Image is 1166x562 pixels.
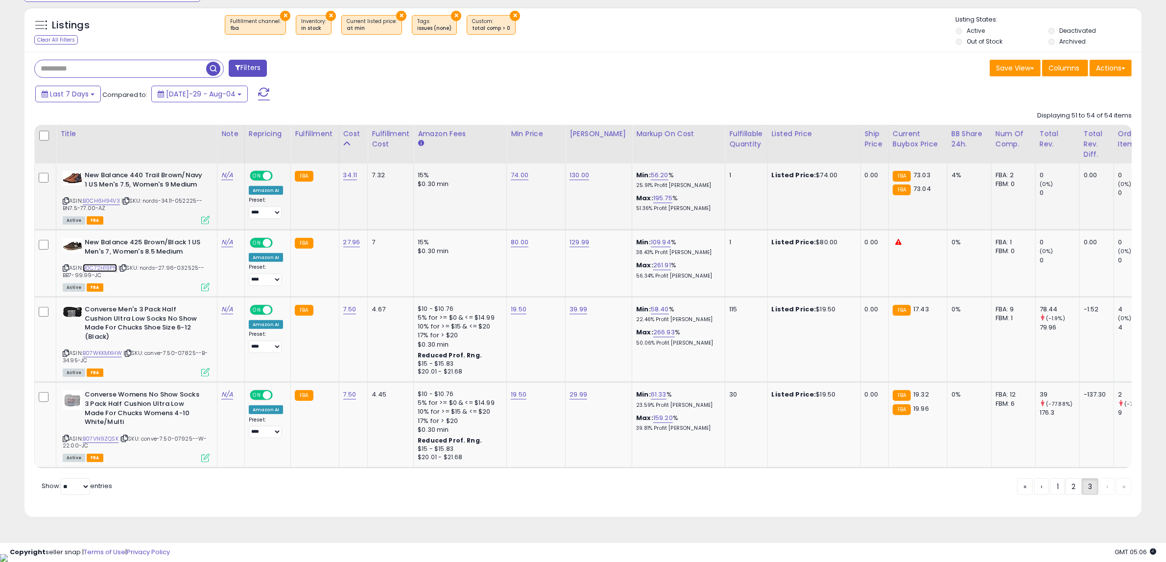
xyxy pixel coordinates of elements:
img: 41boDshFj+L._SL40_.jpg [63,305,82,319]
a: 266.93 [653,328,675,337]
small: FBA [295,238,313,249]
span: ON [251,239,263,247]
span: Last 7 Days [50,89,89,99]
div: fba [230,25,281,32]
small: FBA [893,305,911,316]
a: Privacy Policy [127,547,170,557]
div: $19.50 [772,305,853,314]
div: FBA: 12 [996,390,1028,399]
button: × [396,11,406,21]
div: 0.00 [1084,171,1106,180]
div: 4.67 [372,305,406,314]
div: % [636,238,717,256]
span: Current listed price : [347,18,397,32]
div: Min Price [511,129,561,139]
label: Archived [1059,37,1086,46]
div: % [636,305,717,323]
div: FBM: 6 [996,399,1028,408]
a: B07VN9ZQSK [83,435,119,443]
p: 51.36% Profit [PERSON_NAME] [636,205,717,212]
a: N/A [221,304,233,314]
span: All listings currently available for purchase on Amazon [63,216,85,225]
b: New Balance 425 Brown/Black 1 US Men's 7, Women's 8.5 Medium [85,238,204,258]
div: 0% [952,305,984,314]
a: 80.00 [511,237,528,247]
div: Cost [343,129,364,139]
a: 1 [1050,478,1065,495]
div: FBM: 0 [996,180,1028,188]
a: 56.20 [651,170,668,180]
small: FBA [295,305,313,316]
div: Note [221,129,240,139]
span: All listings currently available for purchase on Amazon [63,369,85,377]
b: Listed Price: [772,170,816,180]
div: Repricing [249,129,286,139]
a: 34.11 [343,170,357,180]
span: | SKU: conve-7.50-07925--W-22.00-JC [63,435,207,449]
div: 7.32 [372,171,406,180]
img: 41+EMBb5YIL._SL40_.jpg [63,390,82,410]
span: | SKU: nords-27.96-032525--BB7-99.99-JC [63,264,205,279]
div: 15% [418,238,499,247]
div: 0 [1118,188,1158,197]
div: Markup on Cost [636,129,721,139]
div: 9 [1118,408,1158,417]
label: Deactivated [1059,26,1096,35]
div: seller snap | | [10,548,170,557]
div: Preset: [249,417,283,439]
span: | SKU: nords-34.11-052225--BN7.5-77.00-AZ [63,197,203,211]
span: OFF [271,306,287,314]
div: Clear All Filters [34,35,78,45]
div: % [636,194,717,212]
div: $19.50 [772,390,853,399]
th: The percentage added to the cost of goods (COGS) that forms the calculator for Min & Max prices. [632,125,725,164]
b: Reduced Prof. Rng. [418,351,482,359]
b: Reduced Prof. Rng. [418,436,482,445]
p: 56.34% Profit [PERSON_NAME] [636,273,717,280]
b: Min: [636,237,651,247]
span: « [1023,482,1026,492]
div: 78.44 [1040,305,1079,314]
span: ON [251,306,263,314]
a: N/A [221,170,233,180]
div: % [636,390,717,408]
div: FBA: 1 [996,238,1028,247]
div: Amazon AI [249,320,283,329]
div: 4 [1118,305,1158,314]
p: 25.91% Profit [PERSON_NAME] [636,182,717,189]
span: FBA [87,369,103,377]
b: Converse Men's 3 Pack Half Cushion Ultra Low Socks No Show Made For Chucks Shoe Size 6-12 (Black) [85,305,204,344]
button: Columns [1042,60,1088,76]
strong: Copyright [10,547,46,557]
div: ASIN: [63,238,210,290]
div: Fulfillment [295,129,334,139]
div: $0.30 min [418,340,499,349]
span: Columns [1048,63,1079,73]
div: 0% [952,238,984,247]
b: Listed Price: [772,304,816,314]
div: Amazon AI [249,405,283,414]
b: Max: [636,413,653,422]
div: 0.00 [865,390,881,399]
div: 0.00 [1084,238,1106,247]
span: Tags : [417,18,452,32]
span: OFF [271,172,287,180]
button: × [280,11,290,21]
div: BB Share 24h. [952,129,987,149]
p: Listing States: [956,15,1142,24]
a: 7.50 [343,390,357,399]
button: Actions [1090,60,1132,76]
div: % [636,261,717,279]
div: $10 - $10.76 [418,305,499,313]
b: Listed Price: [772,237,816,247]
p: 23.59% Profit [PERSON_NAME] [636,402,717,409]
b: Max: [636,260,653,270]
small: (-77.88%) [1046,400,1072,408]
button: Last 7 Days [35,86,101,102]
button: Save View [990,60,1041,76]
div: 4.45 [372,390,406,399]
b: Min: [636,304,651,314]
small: Amazon Fees. [418,139,424,148]
div: Ship Price [865,129,884,149]
div: Displaying 51 to 54 of 54 items [1037,111,1132,120]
